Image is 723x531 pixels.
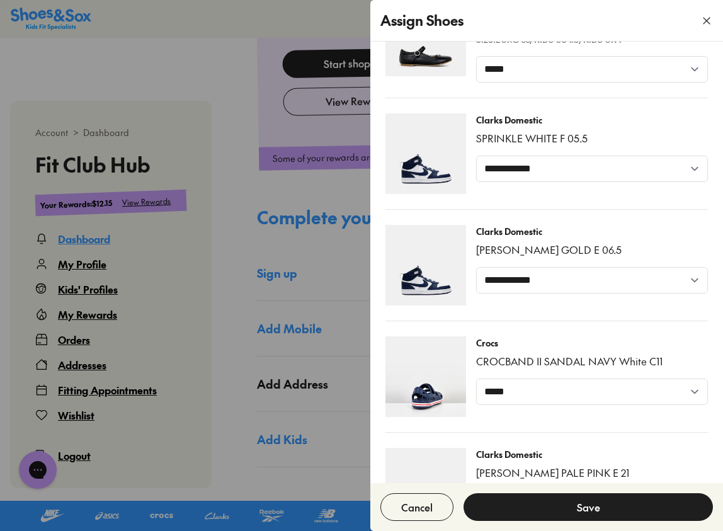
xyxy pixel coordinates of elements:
p: Clarks Domestic [476,225,622,238]
p: Crocs [476,336,663,350]
img: 12_419dafea-8437-4233-a214-3e0fbad5e751.jpg [385,336,466,417]
button: Save [464,493,713,521]
button: Gorgias live chat [6,4,44,42]
p: Clarks Domestic [476,113,588,127]
button: Cancel [380,493,453,521]
p: Clarks Domestic [476,448,629,461]
img: 4-501874.jpg [385,113,466,194]
p: [PERSON_NAME] GOLD E 06.5 [476,243,622,257]
p: CROCBAND II SANDAL NAVY White C11 [476,355,663,368]
h4: Assign Shoes [380,10,464,31]
p: [PERSON_NAME] PALE PINK E 21 [476,466,629,480]
img: 4-501874.jpg [385,448,466,528]
p: SPRINKLE WHITE F 05.5 [476,132,588,146]
img: 4-501874.jpg [385,225,466,305]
